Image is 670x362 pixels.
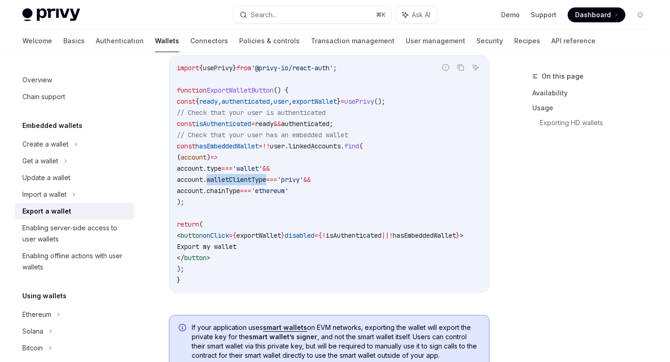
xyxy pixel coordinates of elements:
div: Ethereum [22,309,51,320]
span: hasEmbeddedWallet [195,142,259,150]
span: button [181,231,203,240]
span: > [460,231,463,240]
a: User management [406,30,465,52]
a: Security [476,30,503,52]
div: Search... [251,9,277,20]
span: find [344,142,359,150]
a: Basics [63,30,85,52]
span: === [221,164,233,173]
span: usePrivy [344,97,374,106]
h5: Using wallets [22,290,67,302]
span: On this page [542,71,583,82]
span: hasEmbeddedWallet [393,231,456,240]
span: ); [177,265,184,273]
button: Search...⌘K [233,7,391,23]
div: Export a wallet [22,206,71,217]
button: Report incorrect code [440,61,452,74]
a: Recipes [514,30,540,52]
svg: Info [179,324,188,333]
span: function [177,86,207,94]
span: = [341,97,344,106]
span: 'ethereum' [251,187,288,195]
button: Copy the contents from the code block [455,61,467,74]
span: === [240,187,251,195]
a: Chain support [15,88,134,105]
span: { [233,231,236,240]
span: } [281,231,285,240]
div: Create a wallet [22,139,68,150]
span: ExportWalletButton [207,86,274,94]
span: If your application uses on EVM networks, exporting the wallet will export the private key for th... [192,323,480,360]
span: user [270,142,285,150]
span: && [262,164,270,173]
span: exportWallet [236,231,281,240]
div: Enabling server-side access to user wallets [22,222,128,245]
span: { [199,64,203,72]
span: . [285,142,288,150]
span: Dashboard [575,10,611,20]
span: && [303,175,311,184]
span: isAuthenticated [195,120,251,128]
span: = [315,231,318,240]
span: import [177,64,199,72]
span: = [229,231,233,240]
a: Transaction management [311,30,395,52]
span: , [288,97,292,106]
a: Availability [532,86,655,101]
span: } [177,276,181,284]
span: > [207,254,210,262]
span: 'privy' [277,175,303,184]
span: from [236,64,251,72]
span: { [195,97,199,106]
span: type [207,164,221,173]
span: ; [333,64,337,72]
span: === [266,175,277,184]
span: => [210,153,218,161]
span: button [184,254,207,262]
div: Chain support [22,91,65,102]
span: // Check that your user is authenticated [177,108,326,117]
span: account [177,164,203,173]
a: Welcome [22,30,52,52]
div: Solana [22,326,43,337]
span: } [456,231,460,240]
button: Ask AI [396,7,437,23]
div: Import a wallet [22,189,67,200]
span: account [181,153,207,161]
a: smart wallets [263,323,307,332]
button: Ask AI [469,61,482,74]
a: Dashboard [568,7,625,22]
span: ; [329,120,333,128]
span: return [177,220,199,228]
span: chainType [207,187,240,195]
a: Support [531,10,556,20]
div: Get a wallet [22,155,58,167]
span: ( [199,220,203,228]
a: Usage [532,101,655,115]
span: const [177,142,195,150]
span: ⌘ K [376,11,386,19]
span: disabled [285,231,315,240]
span: . [341,142,344,150]
span: account [177,187,203,195]
span: 'wallet' [233,164,262,173]
span: < [177,231,181,240]
span: ready [255,120,274,128]
button: Toggle dark mode [633,7,648,22]
span: ! [389,231,393,240]
strong: smart wallet’s signer [249,333,317,341]
h5: Embedded wallets [22,120,82,131]
span: } [233,64,236,72]
a: API reference [551,30,596,52]
span: !! [262,142,270,150]
span: const [177,120,195,128]
a: Export a wallet [15,203,134,220]
a: Enabling server-side access to user wallets [15,220,134,248]
span: account [177,175,203,184]
span: isAuthenticated [326,231,382,240]
span: onClick [203,231,229,240]
span: Ask AI [412,10,430,20]
a: Exporting HD wallets [540,115,655,130]
span: ) [207,153,210,161]
a: Enabling offline actions with user wallets [15,248,134,275]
